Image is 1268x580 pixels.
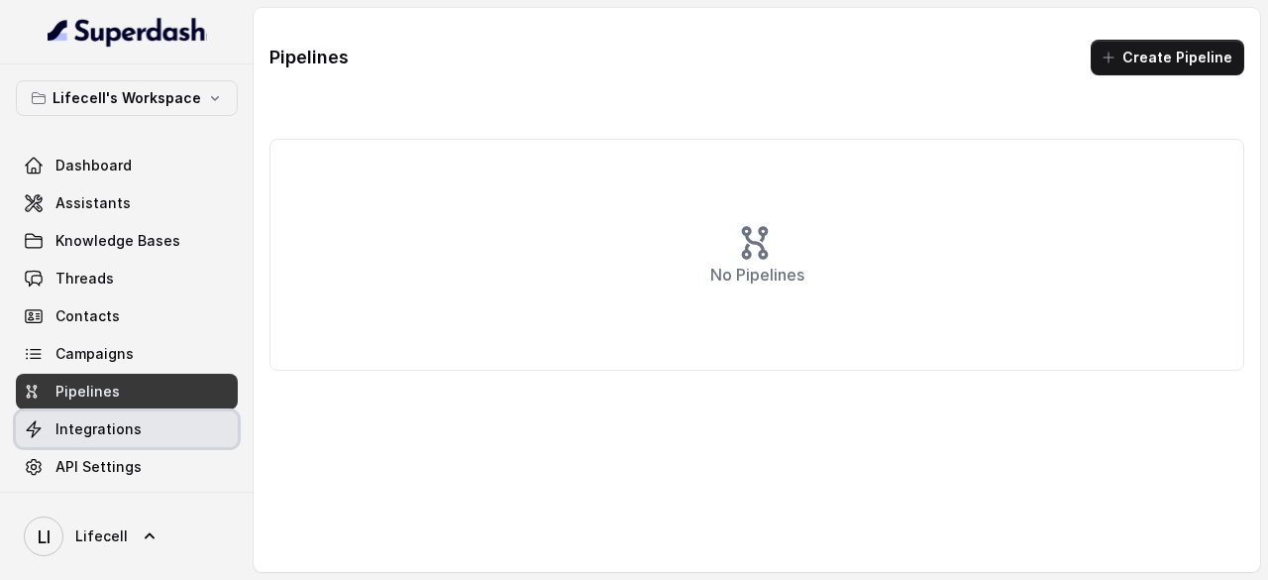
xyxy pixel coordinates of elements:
a: Contacts [16,298,238,334]
span: API Settings [55,457,142,477]
span: Contacts [55,306,120,326]
span: Pipelines [55,382,120,402]
button: Lifecell's Workspace [16,80,238,116]
a: Campaigns [16,336,238,372]
a: API Settings [16,449,238,485]
text: LI [38,526,51,547]
img: light.svg [48,16,207,48]
a: Integrations [16,411,238,447]
a: Pipelines [16,374,238,409]
a: Knowledge Bases [16,223,238,259]
p: No Pipelines [710,263,804,287]
h1: Pipelines [269,42,349,73]
a: Lifecell [16,509,238,564]
span: Integrations [55,419,142,439]
a: Threads [16,261,238,296]
a: Assistants [16,185,238,221]
p: Lifecell's Workspace [53,86,201,110]
span: Knowledge Bases [55,231,180,251]
span: Threads [55,269,114,289]
span: Dashboard [55,156,132,175]
a: Dashboard [16,148,238,183]
span: Lifecell [75,526,128,546]
span: Campaigns [55,344,134,364]
span: Assistants [55,193,131,213]
button: Create Pipeline [1091,40,1244,75]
